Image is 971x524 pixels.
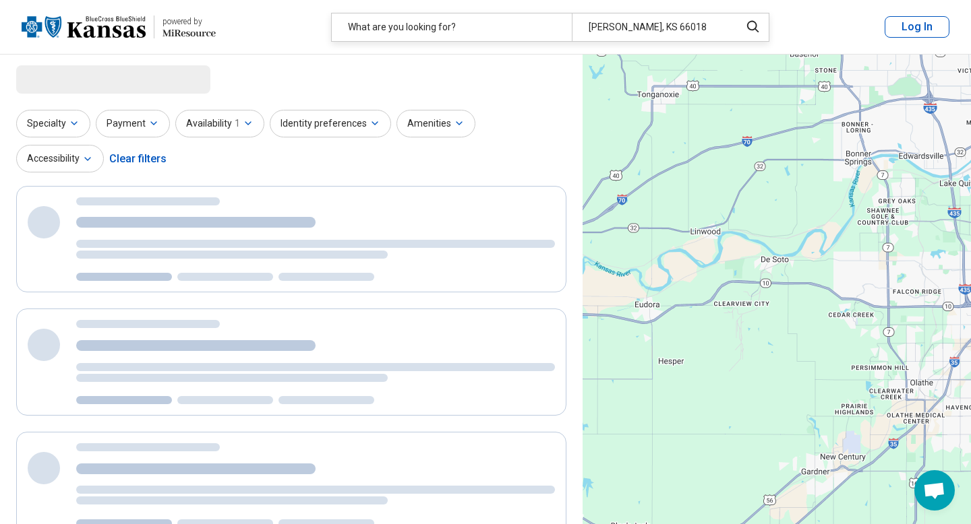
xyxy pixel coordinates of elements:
a: Blue Cross Blue Shield Kansaspowered by [22,11,216,43]
div: Clear filters [109,143,167,175]
button: Specialty [16,110,90,137]
button: Identity preferences [270,110,391,137]
img: Blue Cross Blue Shield Kansas [22,11,146,43]
span: 1 [235,117,240,131]
div: Open chat [914,470,955,511]
button: Payment [96,110,170,137]
div: [PERSON_NAME], KS 66018 [572,13,732,41]
div: What are you looking for? [332,13,572,41]
span: Loading... [16,65,129,92]
button: Accessibility [16,145,104,172]
div: powered by [163,15,216,28]
button: Availability1 [175,110,264,137]
button: Amenities [396,110,475,137]
button: Log In [885,16,949,38]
